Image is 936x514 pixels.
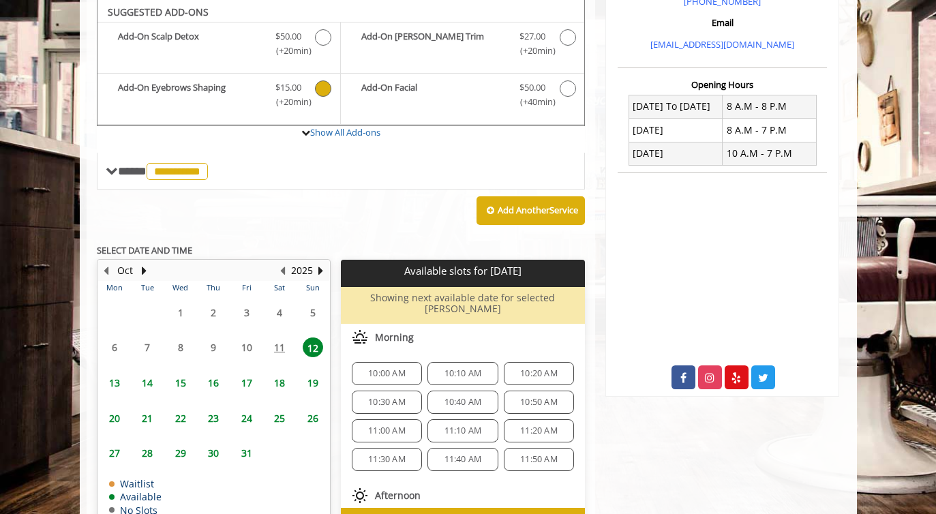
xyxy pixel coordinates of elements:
span: 25 [269,408,290,428]
button: Add AnotherService [477,196,585,225]
span: $27.00 [519,29,545,44]
span: 11:40 AM [444,454,482,465]
td: Select day20 [98,400,131,436]
th: Wed [164,281,196,294]
td: Select day24 [230,400,262,436]
span: 27 [104,443,125,463]
span: 26 [303,408,323,428]
a: Show All Add-ons [310,126,380,138]
td: Select day21 [131,400,164,436]
b: Add Another Service [498,204,578,216]
span: Afternoon [375,490,421,501]
span: 31 [237,443,257,463]
td: Select day18 [263,365,296,401]
td: Select day30 [197,436,230,471]
th: Sat [263,281,296,294]
span: 30 [203,443,224,463]
span: 13 [104,373,125,393]
td: Select day25 [263,400,296,436]
div: 10:50 AM [504,391,574,414]
span: (+20min ) [512,44,552,58]
div: 11:30 AM [352,448,422,471]
button: Previous Year [277,263,288,278]
div: 10:00 AM [352,362,422,385]
td: [DATE] [629,119,723,142]
td: Select day22 [164,400,196,436]
div: 10:30 AM [352,391,422,414]
span: $50.00 [519,80,545,95]
p: Available slots for [DATE] [346,265,579,277]
button: Oct [117,263,133,278]
td: Select day26 [296,400,329,436]
button: Next Month [139,263,150,278]
button: 2025 [291,263,313,278]
div: 11:40 AM [427,448,498,471]
td: 10 A.M - 7 P.M [723,142,817,165]
span: 11:00 AM [368,425,406,436]
div: 11:10 AM [427,419,498,442]
span: $50.00 [275,29,301,44]
span: (+20min ) [268,44,308,58]
td: Select day23 [197,400,230,436]
td: [DATE] To [DATE] [629,95,723,118]
span: 10:10 AM [444,368,482,379]
th: Fri [230,281,262,294]
td: Waitlist [109,479,162,489]
span: 10:40 AM [444,397,482,408]
h3: Email [621,18,824,27]
b: SELECT DATE AND TIME [97,244,192,256]
span: 19 [303,373,323,393]
span: 14 [137,373,157,393]
label: Add-On Eyebrows Shaping [104,80,333,112]
span: $15.00 [275,80,301,95]
td: Select day19 [296,365,329,401]
img: afternoon slots [352,487,368,504]
h6: Showing next available date for selected [PERSON_NAME] [346,292,579,314]
td: Select day31 [230,436,262,471]
td: Select day13 [98,365,131,401]
span: 11:20 AM [520,425,558,436]
td: Select day28 [131,436,164,471]
span: 10:30 AM [368,397,406,408]
td: Select day15 [164,365,196,401]
th: Tue [131,281,164,294]
span: (+20min ) [268,95,308,109]
a: [EMAIL_ADDRESS][DOMAIN_NAME] [650,38,794,50]
b: Add-On Facial [361,80,506,109]
span: 20 [104,408,125,428]
label: Add-On Beard Trim [348,29,577,61]
div: 11:00 AM [352,419,422,442]
img: morning slots [352,329,368,346]
label: Add-On Scalp Detox [104,29,333,61]
b: Add-On Scalp Detox [118,29,262,58]
td: Select day16 [197,365,230,401]
div: 10:40 AM [427,391,498,414]
button: Next Year [316,263,327,278]
span: 11:30 AM [368,454,406,465]
span: 18 [269,373,290,393]
td: Select day27 [98,436,131,471]
div: 11:50 AM [504,448,574,471]
div: 11:20 AM [504,419,574,442]
th: Mon [98,281,131,294]
td: Select day12 [296,330,329,365]
div: 10:20 AM [504,362,574,385]
span: 29 [170,443,191,463]
span: 11:50 AM [520,454,558,465]
td: [DATE] [629,142,723,165]
span: 15 [170,373,191,393]
b: Add-On Eyebrows Shaping [118,80,262,109]
span: (+40min ) [512,95,552,109]
span: 10:20 AM [520,368,558,379]
span: 22 [170,408,191,428]
span: 28 [137,443,157,463]
td: Select day17 [230,365,262,401]
label: Add-On Facial [348,80,577,112]
span: 10:00 AM [368,368,406,379]
b: Add-On [PERSON_NAME] Trim [361,29,506,58]
span: Morning [375,332,414,343]
span: 12 [303,337,323,357]
td: 8 A.M - 8 P.M [723,95,817,118]
td: Select day14 [131,365,164,401]
b: SUGGESTED ADD-ONS [108,5,209,18]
